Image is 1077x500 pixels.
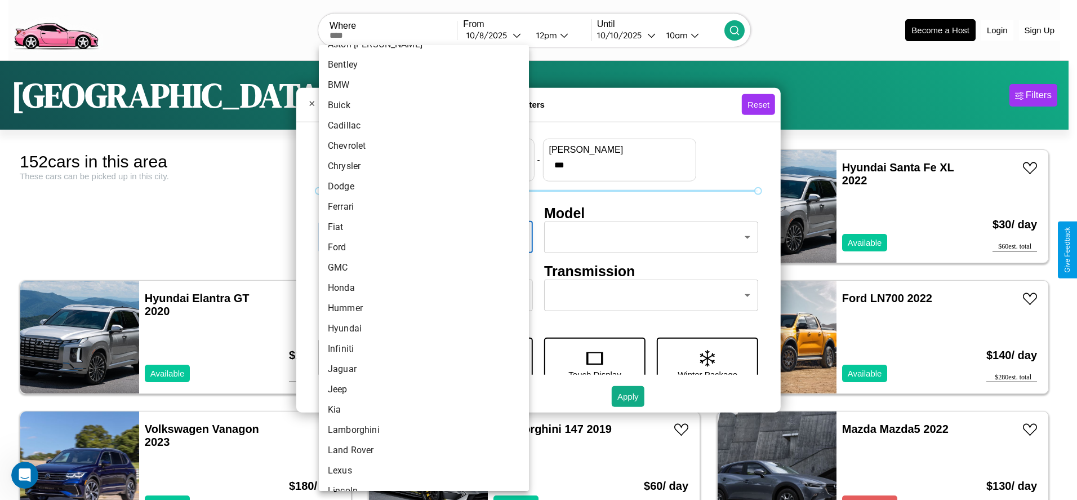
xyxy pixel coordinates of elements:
[319,55,529,75] li: Bentley
[319,318,529,339] li: Hyundai
[319,420,529,440] li: Lamborghini
[319,176,529,197] li: Dodge
[319,258,529,278] li: GMC
[319,278,529,298] li: Honda
[319,217,529,237] li: Fiat
[319,75,529,95] li: BMW
[319,400,529,420] li: Kia
[319,116,529,136] li: Cadillac
[319,95,529,116] li: Buick
[319,156,529,176] li: Chrysler
[319,440,529,461] li: Land Rover
[319,379,529,400] li: Jeep
[1063,227,1071,273] div: Give Feedback
[319,339,529,359] li: Infiniti
[319,461,529,481] li: Lexus
[319,197,529,217] li: Ferrari
[11,462,38,489] iframe: Intercom live chat
[319,237,529,258] li: Ford
[319,136,529,156] li: Chevrolet
[319,359,529,379] li: Jaguar
[319,298,529,318] li: Hummer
